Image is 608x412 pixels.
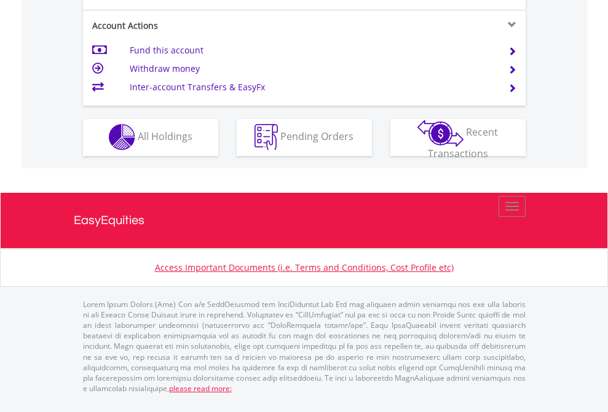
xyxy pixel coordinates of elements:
[417,120,464,147] img: transactions-zar-wht.png
[74,193,535,248] a: EasyEquities
[169,383,232,394] a: please read more:
[138,130,192,143] span: All Holdings
[428,125,499,160] span: Recent Transactions
[83,20,304,32] div: Account Actions
[155,262,454,273] a: Access Important Documents (i.e. Terms and Conditions, Cost Profile etc)
[390,119,526,156] button: Recent Transactions
[83,119,218,156] button: All Holdings
[109,124,135,150] img: holdings-wht.png
[130,60,493,78] td: Withdraw money
[255,124,278,150] img: pending_instructions-wht.png
[130,41,493,60] td: Fund this account
[83,299,526,394] p: Lorem Ipsum Dolors (Ame) Con a/e SeddOeiusmod tem InciDiduntut Lab Etd mag aliquaen admin veniamq...
[280,130,353,143] span: Pending Orders
[130,78,493,96] td: Inter-account Transfers & EasyFx
[237,119,372,156] button: Pending Orders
